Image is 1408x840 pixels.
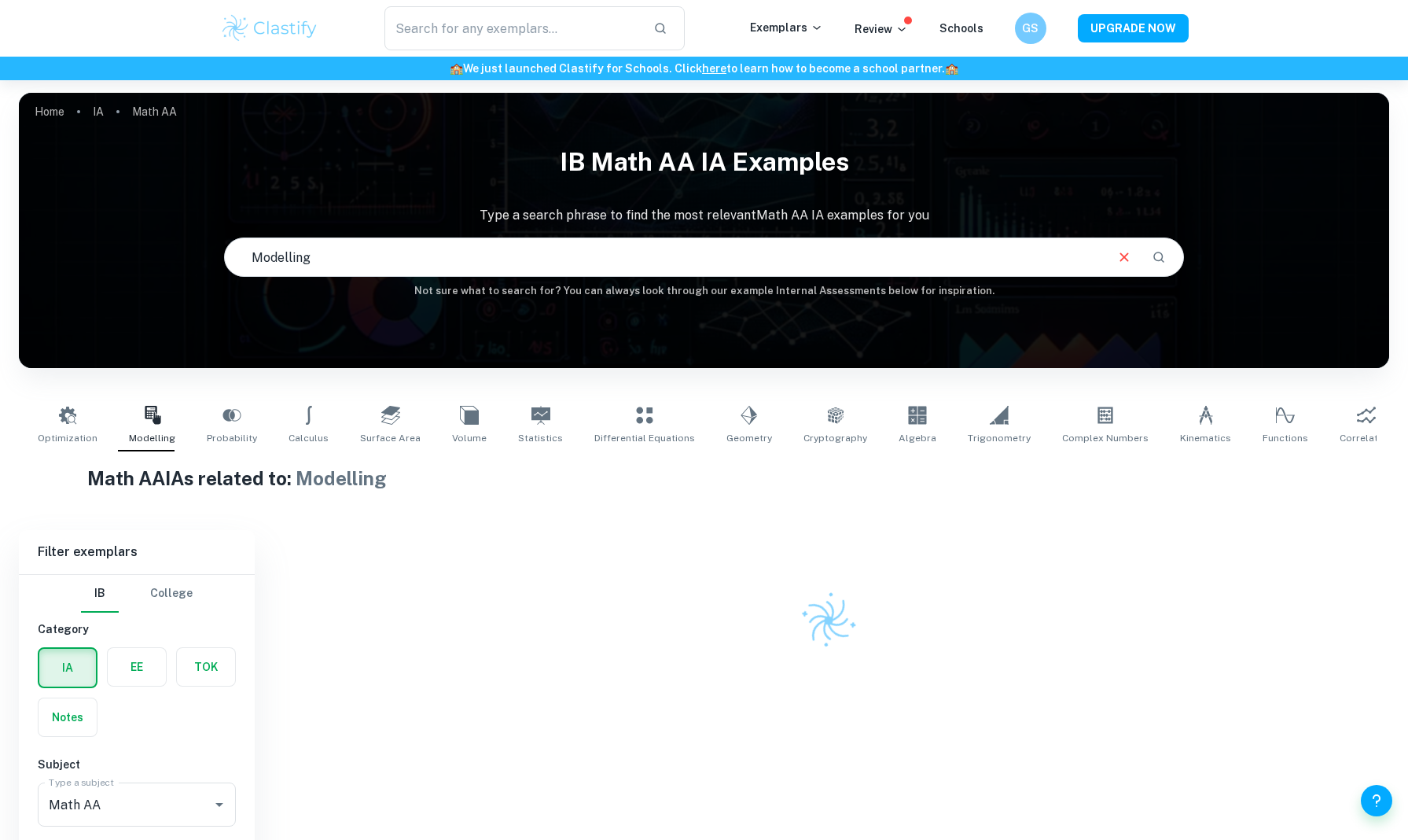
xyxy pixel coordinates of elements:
[35,101,64,123] a: Home
[39,649,96,687] button: IA
[132,103,177,120] p: Math AA
[968,431,1031,445] span: Trigonometry
[81,575,193,613] div: Filter type choice
[518,431,563,445] span: Statistics
[177,648,235,686] button: TOK
[855,20,908,38] p: Review
[39,698,97,736] button: Notes
[1361,785,1392,816] button: Help and Feedback
[1263,431,1308,445] span: Functions
[19,137,1389,187] h1: IB Math AA IA examples
[1145,244,1172,271] button: Search
[1078,14,1189,42] button: UPGRADE NOW
[750,19,823,36] p: Exemplars
[81,575,119,613] button: IB
[19,206,1389,225] p: Type a search phrase to find the most relevant Math AA IA examples for you
[384,6,642,50] input: Search for any exemplars...
[289,431,329,445] span: Calculus
[803,431,867,445] span: Cryptography
[93,101,104,123] a: IA
[1180,431,1231,445] span: Kinematics
[360,431,421,445] span: Surface Area
[108,648,166,686] button: EE
[19,283,1389,299] h6: Not sure what to search for? You can always look through our example Internal Assessments below f...
[87,464,1321,492] h1: Math AA IAs related to:
[150,575,193,613] button: College
[38,621,236,638] h6: Category
[38,431,97,445] span: Optimization
[899,431,936,445] span: Algebra
[129,431,175,445] span: Modelling
[939,22,983,35] a: Schools
[38,756,236,773] h6: Subject
[19,530,255,574] h6: Filter exemplars
[594,431,695,445] span: Differential Equations
[1340,431,1392,445] span: Correlation
[1015,13,1046,44] button: GS
[1062,431,1149,445] span: Complex Numbers
[225,235,1102,279] input: E.g. modelling a logo, player arrangements, shape of an egg...
[1021,20,1039,37] h6: GS
[726,431,772,445] span: Geometry
[702,62,726,75] a: here
[1109,242,1139,272] button: Clear
[3,60,1405,77] h6: We just launched Clastify for Schools. Click to learn how to become a school partner.
[450,62,463,75] span: 🏫
[945,62,958,75] span: 🏫
[296,467,387,489] span: Modelling
[790,582,867,659] img: Clastify logo
[220,13,320,44] img: Clastify logo
[452,431,487,445] span: Volume
[207,431,257,445] span: Probability
[49,776,114,789] label: Type a subject
[208,794,230,816] button: Open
